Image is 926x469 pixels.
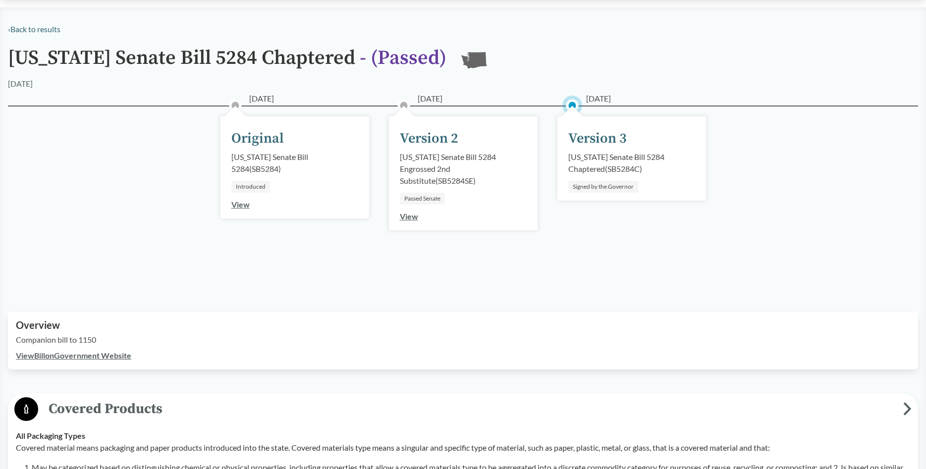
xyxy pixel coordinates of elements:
[400,193,445,205] div: Passed Senate
[568,151,695,175] div: [US_STATE] Senate Bill 5284 Chaptered ( SB5284C )
[568,128,627,149] div: Version 3
[249,93,274,104] span: [DATE]
[568,181,638,193] div: Signed by the Governor
[231,128,284,149] div: Original
[16,319,910,331] h2: Overview
[400,211,418,221] a: View
[16,351,131,360] a: ViewBillonGovernment Website
[360,46,446,70] span: - ( Passed )
[16,431,85,440] strong: All Packaging Types
[8,78,33,90] div: [DATE]
[11,397,915,422] button: Covered Products
[16,334,910,346] p: Companion bill to 1150
[231,200,250,209] a: View
[16,442,910,454] p: Covered material means packaging and paper products introduced into the state. Covered materials ...
[8,47,446,78] h1: [US_STATE] Senate Bill 5284 Chaptered
[8,24,60,34] a: ‹Back to results
[586,93,611,104] span: [DATE]
[400,128,458,149] div: Version 2
[418,93,442,104] span: [DATE]
[400,151,527,187] div: [US_STATE] Senate Bill 5284 Engrossed 2nd Substitute ( SB5284SE )
[38,398,903,420] span: Covered Products
[231,151,358,175] div: [US_STATE] Senate Bill 5284 ( SB5284 )
[231,181,270,193] div: Introduced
